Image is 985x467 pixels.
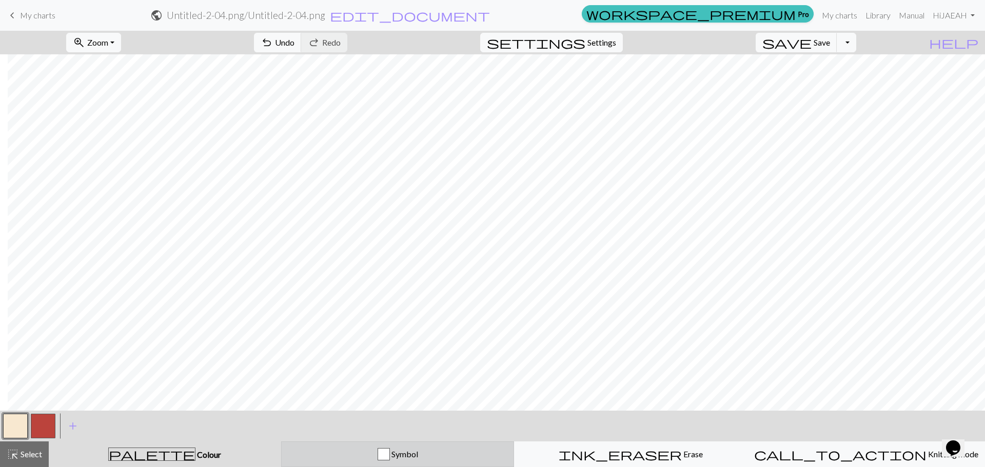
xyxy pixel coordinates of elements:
[167,9,325,21] h2: Untitled-2-04.png / Untitled-2-04.png
[756,33,837,52] button: Save
[682,449,703,459] span: Erase
[586,7,796,21] span: workspace_premium
[87,37,108,47] span: Zoom
[195,450,221,459] span: Colour
[818,5,861,26] a: My charts
[814,37,830,47] span: Save
[861,5,895,26] a: Library
[49,441,281,467] button: Colour
[73,35,85,50] span: zoom_in
[514,441,747,467] button: Erase
[109,447,195,461] span: palette
[929,35,978,50] span: help
[927,449,978,459] span: Knitting mode
[762,35,812,50] span: save
[20,10,55,20] span: My charts
[487,35,585,50] span: settings
[281,441,515,467] button: Symbol
[487,36,585,49] i: Settings
[6,8,18,23] span: keyboard_arrow_left
[480,33,623,52] button: SettingsSettings
[390,449,418,459] span: Symbol
[582,5,814,23] a: Pro
[254,33,302,52] button: Undo
[67,419,79,433] span: add
[7,447,19,461] span: highlight_alt
[275,37,294,47] span: Undo
[942,426,975,457] iframe: chat widget
[929,5,979,26] a: HiJAEAH
[895,5,929,26] a: Manual
[587,36,616,49] span: Settings
[747,441,985,467] button: Knitting mode
[19,449,42,459] span: Select
[66,33,121,52] button: Zoom
[261,35,273,50] span: undo
[330,8,490,23] span: edit_document
[6,7,55,24] a: My charts
[559,447,682,461] span: ink_eraser
[150,8,163,23] span: public
[754,447,927,461] span: call_to_action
